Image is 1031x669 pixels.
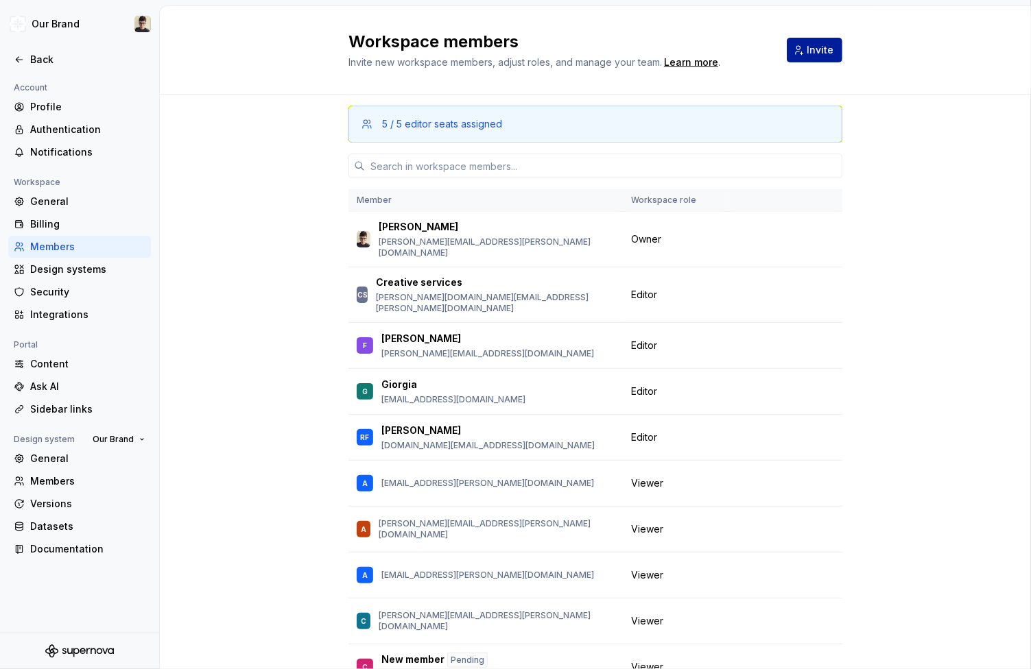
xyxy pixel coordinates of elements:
div: 5 / 5 editor seats assigned [382,117,502,131]
div: G [362,385,368,398]
div: Design systems [30,263,145,276]
div: Portal [8,337,43,353]
img: Avery Hennings [357,231,370,247]
p: [DOMAIN_NAME][EMAIL_ADDRESS][DOMAIN_NAME] [381,440,595,451]
div: General [30,452,145,465]
span: Viewer [631,568,663,582]
div: Profile [30,100,145,114]
a: Security [8,281,151,303]
a: Content [8,353,151,375]
span: Our Brand [93,434,134,445]
a: Profile [8,96,151,118]
a: Sidebar links [8,398,151,420]
div: Security [30,285,145,299]
div: A [362,568,368,582]
a: Members [8,470,151,492]
span: Editor [631,339,657,352]
a: Versions [8,493,151,515]
div: Billing [30,217,145,231]
p: [EMAIL_ADDRESS][DOMAIN_NAME] [381,394,525,405]
div: A [362,476,368,490]
p: Creative services [376,276,462,289]
a: Billing [8,213,151,235]
div: CS [357,288,368,302]
div: Versions [30,497,145,511]
div: Workspace [8,174,66,191]
a: General [8,448,151,470]
a: Documentation [8,538,151,560]
p: [PERSON_NAME] [381,424,461,437]
div: Members [30,474,145,488]
a: Learn more [664,56,718,69]
div: C [361,614,366,628]
span: Viewer [631,614,663,628]
span: . [662,58,720,68]
img: 344848e3-ec3d-4aa0-b708-b8ed6430a7e0.png [10,16,26,32]
span: Invite new workspace members, adjust roles, and manage your team. [348,56,662,68]
a: General [8,191,151,212]
th: Member [348,189,623,212]
span: Editor [631,385,657,398]
a: Ask AI [8,376,151,398]
span: Viewer [631,476,663,490]
div: Ask AI [30,380,145,393]
div: Authentication [30,123,145,136]
div: Members [30,240,145,254]
p: [PERSON_NAME][EMAIL_ADDRESS][DOMAIN_NAME] [381,348,594,359]
span: Editor [631,430,657,444]
svg: Supernova Logo [45,644,114,658]
p: [PERSON_NAME][EMAIL_ADDRESS][PERSON_NAME][DOMAIN_NAME] [379,236,615,258]
div: A [361,522,366,536]
div: Sidebar links [30,402,145,416]
p: New member [381,653,445,668]
th: Workspace role [623,189,728,212]
button: Invite [787,38,842,62]
p: [EMAIL_ADDRESS][PERSON_NAME][DOMAIN_NAME] [381,570,594,581]
p: [PERSON_NAME][EMAIL_ADDRESS][PERSON_NAME][DOMAIN_NAME] [379,610,615,632]
span: Invite [807,43,833,57]
div: General [30,195,145,208]
span: Editor [631,288,657,302]
a: Integrations [8,304,151,326]
div: Documentation [30,542,145,556]
h2: Workspace members [348,31,770,53]
div: Our Brand [32,17,80,31]
a: Members [8,236,151,258]
input: Search in workspace members... [365,154,842,178]
a: Authentication [8,119,151,141]
div: Datasets [30,520,145,533]
div: Pending [447,653,488,668]
div: Design system [8,431,80,448]
a: Notifications [8,141,151,163]
div: Account [8,80,53,96]
div: Integrations [30,308,145,321]
div: Notifications [30,145,145,159]
button: Our BrandAvery Hennings [3,9,156,39]
p: [PERSON_NAME][DOMAIN_NAME][EMAIL_ADDRESS][PERSON_NAME][DOMAIN_NAME] [376,292,615,314]
span: Viewer [631,522,663,536]
img: Avery Hennings [134,16,151,32]
div: F [363,339,367,352]
p: [PERSON_NAME][EMAIL_ADDRESS][PERSON_NAME][DOMAIN_NAME] [379,518,615,540]
p: [PERSON_NAME] [381,332,461,345]
p: Giorgia [381,378,417,391]
a: Back [8,49,151,71]
a: Datasets [8,515,151,537]
span: Owner [631,232,661,246]
p: [EMAIL_ADDRESS][PERSON_NAME][DOMAIN_NAME] [381,478,594,489]
p: [PERSON_NAME] [379,220,458,234]
div: RF [361,430,370,444]
a: Design systems [8,258,151,280]
div: Back [30,53,145,66]
div: Content [30,357,145,371]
